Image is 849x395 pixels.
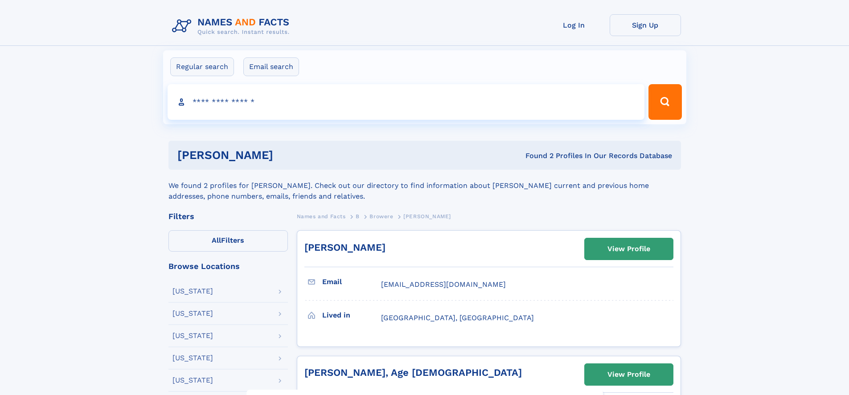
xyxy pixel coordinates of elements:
label: Email search [243,57,299,76]
h1: [PERSON_NAME] [177,150,399,161]
a: B [356,211,360,222]
span: [GEOGRAPHIC_DATA], [GEOGRAPHIC_DATA] [381,314,534,322]
label: Regular search [170,57,234,76]
a: Browere [369,211,393,222]
input: search input [168,84,645,120]
button: Search Button [648,84,681,120]
div: [US_STATE] [172,377,213,384]
div: [US_STATE] [172,288,213,295]
div: [US_STATE] [172,354,213,362]
div: [US_STATE] [172,310,213,317]
a: Sign Up [610,14,681,36]
div: Filters [168,212,288,220]
div: [US_STATE] [172,332,213,339]
span: All [212,236,221,244]
img: Logo Names and Facts [168,14,297,38]
span: [PERSON_NAME] [403,213,451,220]
div: View Profile [607,364,650,385]
span: Browere [369,213,393,220]
a: [PERSON_NAME], Age [DEMOGRAPHIC_DATA] [304,367,522,378]
span: [EMAIL_ADDRESS][DOMAIN_NAME] [381,280,506,289]
a: View Profile [585,364,673,385]
span: B [356,213,360,220]
a: [PERSON_NAME] [304,242,386,253]
div: View Profile [607,239,650,259]
div: We found 2 profiles for [PERSON_NAME]. Check out our directory to find information about [PERSON_... [168,170,681,202]
h3: Lived in [322,308,381,323]
div: Browse Locations [168,262,288,270]
div: Found 2 Profiles In Our Records Database [399,151,672,161]
h3: Email [322,274,381,289]
a: Log In [538,14,610,36]
a: Names and Facts [297,211,346,222]
label: Filters [168,230,288,252]
a: View Profile [585,238,673,260]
